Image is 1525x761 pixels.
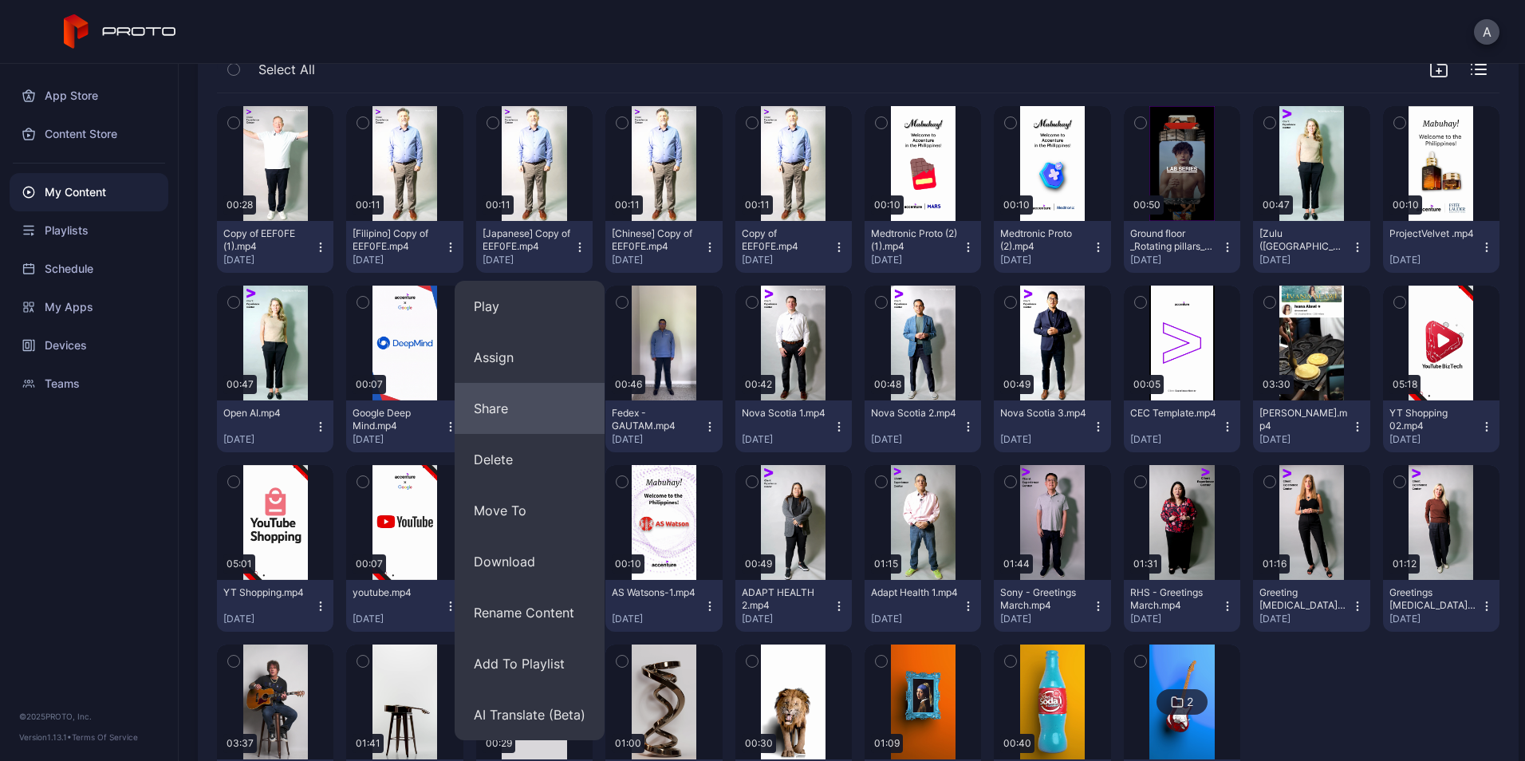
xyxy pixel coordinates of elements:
[353,407,440,432] div: Google Deep Mind.mp4
[742,227,829,253] div: Copy of EEF0FE.mp4
[1253,221,1369,273] button: [Zulu ([GEOGRAPHIC_DATA])] Open AI.mp4[DATE]
[353,433,443,446] div: [DATE]
[10,365,168,403] a: Teams
[1130,433,1221,446] div: [DATE]
[605,221,722,273] button: [Chinese] Copy of EEF0FE.mp4[DATE]
[1187,695,1193,709] div: 2
[735,400,852,452] button: Nova Scotia 1.mp4[DATE]
[10,211,168,250] a: Playlists
[346,580,463,632] button: youtube.mp4[DATE]
[223,227,311,253] div: Copy of EEF0FE (1).mp4
[994,580,1110,632] button: Sony - Greetings March.mp4[DATE]
[865,221,981,273] button: Medtronic Proto (2) (1).mp4[DATE]
[455,434,605,485] button: Delete
[455,281,605,332] button: Play
[353,613,443,625] div: [DATE]
[735,221,852,273] button: Copy of EEF0FE.mp4[DATE]
[871,254,962,266] div: [DATE]
[1000,433,1091,446] div: [DATE]
[605,400,722,452] button: Fedex - GAUTAM.mp4[DATE]
[217,400,333,452] button: Open AI.mp4[DATE]
[217,221,333,273] button: Copy of EEF0FE (1).mp4[DATE]
[1259,227,1347,253] div: [Zulu (South Africa)] Open AI.mp4
[10,77,168,115] a: App Store
[1389,227,1477,240] div: ProjectVelvet .mp4
[1259,613,1350,625] div: [DATE]
[1389,586,1477,612] div: Greetings Cambia - Aimee.mp4
[1130,613,1221,625] div: [DATE]
[223,613,314,625] div: [DATE]
[1383,580,1499,632] button: Greetings [MEDICAL_DATA] - [PERSON_NAME].mp4[DATE]
[1389,613,1480,625] div: [DATE]
[1389,433,1480,446] div: [DATE]
[612,254,703,266] div: [DATE]
[19,732,72,742] span: Version 1.13.1 •
[483,254,573,266] div: [DATE]
[605,580,722,632] button: AS Watsons-1.mp4[DATE]
[346,400,463,452] button: Google Deep Mind.mp4[DATE]
[1000,613,1091,625] div: [DATE]
[1259,407,1347,432] div: Ivana.mp4
[865,400,981,452] button: Nova Scotia 2.mp4[DATE]
[455,587,605,638] button: Rename Content
[455,383,605,434] button: Share
[1130,254,1221,266] div: [DATE]
[223,254,314,266] div: [DATE]
[353,227,440,253] div: [Filipino] Copy of EEF0FE.mp4
[353,254,443,266] div: [DATE]
[1383,221,1499,273] button: ProjectVelvet .mp4[DATE]
[1389,407,1477,432] div: YT Shopping 02.mp4
[612,613,703,625] div: [DATE]
[871,407,959,420] div: Nova Scotia 2.mp4
[742,433,833,446] div: [DATE]
[994,221,1110,273] button: Medtronic Proto (2).mp4[DATE]
[742,407,829,420] div: Nova Scotia 1.mp4
[1130,586,1218,612] div: RHS - Greetings March.mp4
[1474,19,1499,45] button: A
[1130,407,1218,420] div: CEC Template.mp4
[10,250,168,288] a: Schedule
[612,407,699,432] div: Fedex - GAUTAM.mp4
[735,580,852,632] button: ADAPT HEALTH 2.mp4[DATE]
[742,613,833,625] div: [DATE]
[1259,433,1350,446] div: [DATE]
[865,580,981,632] button: Adapt Health 1.mp4[DATE]
[1124,400,1240,452] button: CEC Template.mp4[DATE]
[612,227,699,253] div: [Chinese] Copy of EEF0FE.mp4
[455,485,605,536] button: Move To
[476,221,593,273] button: [Japanese] Copy of EEF0FE.mp4[DATE]
[72,732,138,742] a: Terms Of Service
[1130,227,1218,253] div: Ground floor _Rotating pillars_ center screen.mp4
[10,115,168,153] a: Content Store
[223,407,311,420] div: Open AI.mp4
[19,710,159,723] div: © 2025 PROTO, Inc.
[871,227,959,253] div: Medtronic Proto (2) (1).mp4
[455,536,605,587] button: Download
[742,586,829,612] div: ADAPT HEALTH 2.mp4
[994,400,1110,452] button: Nova Scotia 3.mp4[DATE]
[1124,221,1240,273] button: Ground floor _Rotating pillars_ center screen.mp4[DATE]
[353,586,440,599] div: youtube.mp4
[1383,400,1499,452] button: YT Shopping 02.mp4[DATE]
[871,586,959,599] div: Adapt Health 1.mp4
[217,580,333,632] button: YT Shopping.mp4[DATE]
[1000,227,1088,253] div: Medtronic Proto (2).mp4
[1253,400,1369,452] button: [PERSON_NAME].mp4[DATE]
[10,173,168,211] a: My Content
[223,586,311,599] div: YT Shopping.mp4
[10,326,168,365] div: Devices
[1124,580,1240,632] button: RHS - Greetings March.mp4[DATE]
[10,288,168,326] a: My Apps
[455,689,605,740] button: AI Translate (Beta)
[455,638,605,689] button: Add To Playlist
[612,433,703,446] div: [DATE]
[871,613,962,625] div: [DATE]
[346,221,463,273] button: [Filipino] Copy of EEF0FE.mp4[DATE]
[455,332,605,383] button: Assign
[742,254,833,266] div: [DATE]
